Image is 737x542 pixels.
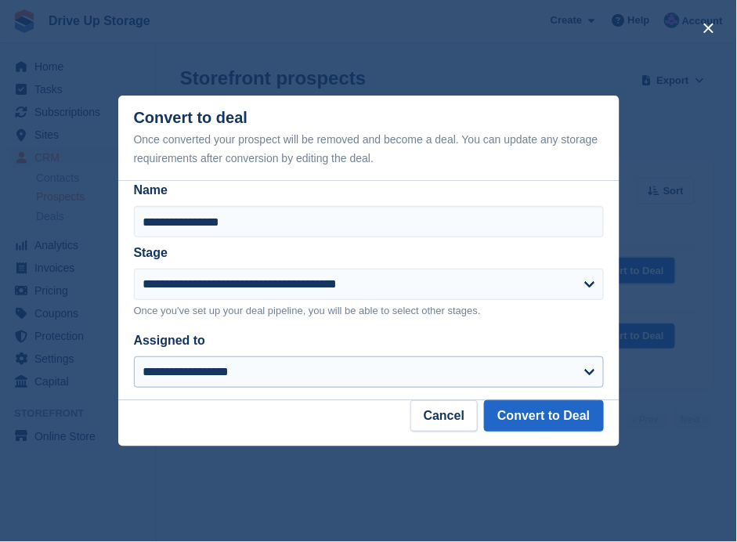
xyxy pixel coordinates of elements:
button: Cancel [410,400,478,432]
label: Stage [134,246,168,259]
p: Once you've set up your deal pipeline, you will be able to select other stages. [134,303,604,319]
button: Convert to Deal [484,400,603,432]
div: Once converted your prospect will be removed and become a deal. You can update any storage requir... [134,130,604,168]
label: Assigned to [134,334,206,347]
label: Name [134,181,604,200]
div: Convert to deal [134,109,604,168]
button: close [696,16,721,41]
